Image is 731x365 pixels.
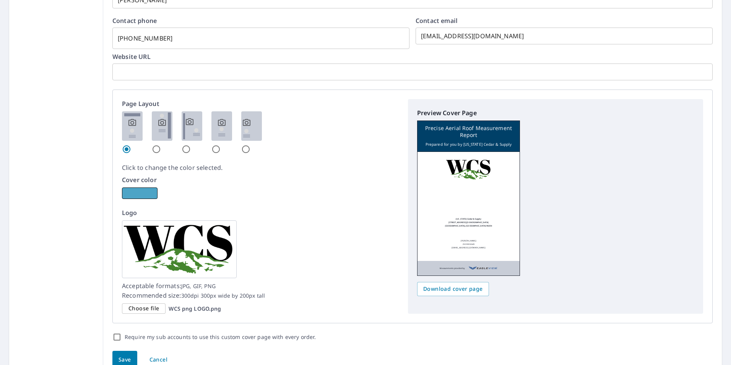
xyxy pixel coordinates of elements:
img: 4 [211,111,232,141]
p: 2533506549 [463,243,474,246]
p: [US_STATE] Cedar & Supply [456,217,481,221]
span: Save [119,355,131,365]
label: Website URL [112,54,713,60]
p: [GEOGRAPHIC_DATA], [GEOGRAPHIC_DATA] 98204 [445,224,492,228]
img: 2 [152,111,172,141]
img: EV Logo [469,265,497,272]
p: Precise Aerial Roof Measurement Report [421,125,516,139]
span: Cancel [149,355,167,365]
span: Choose file [128,304,159,313]
p: Preview Cover Page [417,108,694,117]
label: Contact email [416,18,713,24]
p: Logo [122,208,399,217]
button: Download cover page [417,282,489,296]
p: WCS png LOGO.png [169,305,221,312]
span: JPG, GIF, PNG [181,282,216,290]
p: Measurements provided by [440,265,465,272]
p: Prepared for you by [US_STATE] Cedar & Supply [426,141,512,148]
p: [STREET_ADDRESS][DEMOGRAPHIC_DATA] [448,221,489,224]
img: 5 [241,111,262,141]
p: [EMAIL_ADDRESS][DOMAIN_NAME] [452,246,486,249]
div: Choose file [122,303,166,314]
label: Require my sub accounts to use this custom cover page with every order. [125,332,316,342]
img: 1 [122,111,143,141]
span: 300dpi 300px wide by 200px tall [181,292,265,299]
label: Contact phone [112,18,409,24]
img: logo [445,158,492,181]
p: Acceptable formats: Recommended size: [122,281,399,300]
img: 3 [182,111,202,141]
p: Click to change the color selected. [122,163,399,172]
p: Cover color [122,175,399,184]
p: [PERSON_NAME] [461,239,477,243]
img: logo [122,220,237,278]
span: Download cover page [423,284,483,294]
p: Page Layout [122,99,399,108]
